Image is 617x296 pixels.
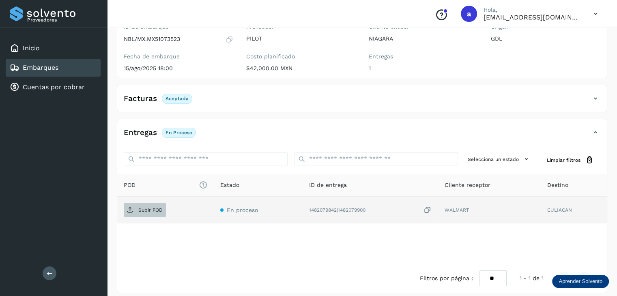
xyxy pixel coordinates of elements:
span: 1 - 1 de 1 [520,274,544,283]
span: Filtros por página : [420,274,473,283]
p: 1 [369,65,478,72]
div: FacturasAceptada [117,92,607,112]
div: Embarques [6,59,101,77]
span: Destino [547,181,568,189]
p: aux.facturacion@atpilot.mx [484,13,581,21]
a: Inicio [23,44,40,52]
h4: Entregas [124,128,157,137]
div: 1482079842|1482079900 [309,206,432,214]
p: Subir POD [138,207,163,213]
span: POD [124,181,207,189]
a: Cuentas por cobrar [23,83,85,91]
p: GDL [491,35,600,42]
p: Proveedores [27,17,97,23]
div: Cuentas por cobrar [6,78,101,96]
label: Entregas [369,53,478,60]
td: WALMART [438,197,541,223]
button: Subir POD [124,203,166,217]
span: ID de entrega [309,181,347,189]
label: Costo planificado [246,53,356,60]
button: Limpiar filtros [540,152,600,167]
span: Limpiar filtros [547,157,580,164]
td: CULIACAN [541,197,607,223]
p: Hola, [484,6,581,13]
span: En proceso [227,207,258,213]
p: Aceptada [166,96,189,101]
div: EntregasEn proceso [117,126,607,146]
a: Embarques [23,64,58,71]
h4: Facturas [124,94,157,103]
button: Selecciona un estado [464,152,534,166]
p: $42,000.00 MXN [246,65,356,72]
span: Cliente receptor [445,181,490,189]
span: Estado [220,181,239,189]
div: Aprender Solvento [552,275,609,288]
p: Aprender Solvento [559,278,602,285]
p: NIAGARA [369,35,478,42]
p: PILOT [246,35,356,42]
p: 15/ago/2025 18:00 [124,65,233,72]
p: NBL/MX.MX51073523 [124,36,180,43]
p: En proceso [166,130,192,135]
label: Fecha de embarque [124,53,233,60]
div: Inicio [6,39,101,57]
